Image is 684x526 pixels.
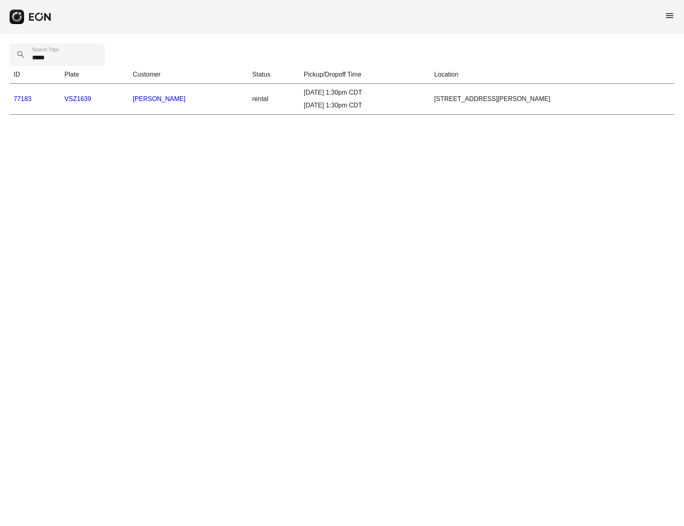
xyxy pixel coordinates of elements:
th: Status [248,66,300,84]
label: Search Trips [32,47,59,53]
div: [DATE] 1:30pm CDT [304,88,426,97]
a: [PERSON_NAME] [133,95,186,102]
div: [DATE] 1:30pm CDT [304,101,426,110]
a: VSZ1639 [65,95,91,102]
a: 77183 [14,95,32,102]
th: Location [430,66,674,84]
th: Customer [129,66,248,84]
td: rental [248,84,300,115]
th: ID [10,66,61,84]
td: [STREET_ADDRESS][PERSON_NAME] [430,84,674,115]
th: Plate [61,66,129,84]
span: menu [665,11,674,20]
th: Pickup/Dropoff Time [300,66,430,84]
